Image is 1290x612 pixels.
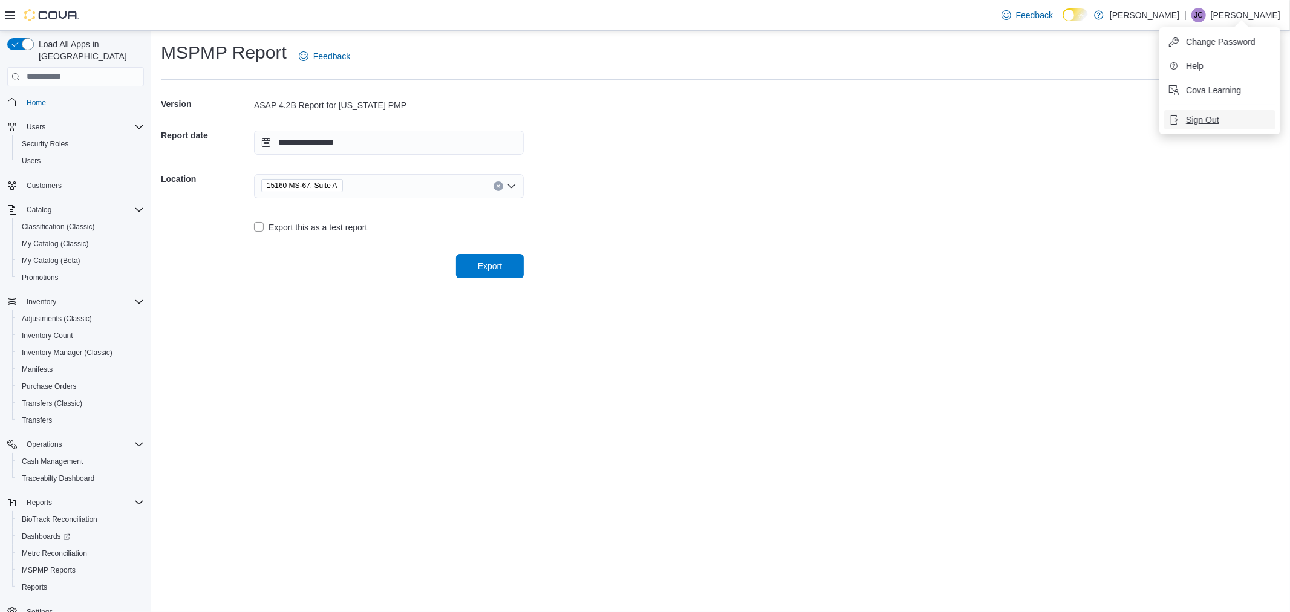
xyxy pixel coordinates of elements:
[22,382,77,391] span: Purchase Orders
[456,254,524,278] button: Export
[17,270,64,285] a: Promotions
[17,580,144,594] span: Reports
[22,239,89,249] span: My Catalog (Classic)
[2,436,149,453] button: Operations
[22,314,92,324] span: Adjustments (Classic)
[22,415,52,425] span: Transfers
[22,96,51,110] a: Home
[17,529,75,544] a: Dashboards
[17,512,144,527] span: BioTrack Reconciliation
[1211,8,1280,22] p: [PERSON_NAME]
[478,260,502,272] span: Export
[17,236,144,251] span: My Catalog (Classic)
[12,327,149,344] button: Inventory Count
[254,220,367,235] label: Export this as a test report
[261,179,343,192] span: 15160 MS-67, Suite A
[12,378,149,395] button: Purchase Orders
[12,310,149,327] button: Adjustments (Classic)
[22,565,76,575] span: MSPMP Reports
[17,154,144,168] span: Users
[17,328,78,343] a: Inventory Count
[22,437,144,452] span: Operations
[12,269,149,286] button: Promotions
[22,495,57,510] button: Reports
[348,179,349,194] input: Accessible screen reader label
[22,178,67,193] a: Customers
[22,273,59,282] span: Promotions
[12,562,149,579] button: MSPMP Reports
[22,515,97,524] span: BioTrack Reconciliation
[17,563,144,578] span: MSPMP Reports
[17,563,80,578] a: MSPMP Reports
[22,437,67,452] button: Operations
[17,580,52,594] a: Reports
[2,293,149,310] button: Inventory
[17,529,144,544] span: Dashboards
[27,122,45,132] span: Users
[12,511,149,528] button: BioTrack Reconciliation
[17,454,144,469] span: Cash Management
[997,3,1058,27] a: Feedback
[27,440,62,449] span: Operations
[12,252,149,269] button: My Catalog (Beta)
[22,348,112,357] span: Inventory Manager (Classic)
[22,203,56,217] button: Catalog
[17,362,57,377] a: Manifests
[27,498,52,507] span: Reports
[12,218,149,235] button: Classification (Classic)
[17,413,57,428] a: Transfers
[1016,9,1053,21] span: Feedback
[17,137,73,151] a: Security Roles
[17,546,144,561] span: Metrc Reconciliation
[12,361,149,378] button: Manifests
[507,181,516,191] button: Open list of options
[17,270,144,285] span: Promotions
[254,131,524,155] input: Press the down key to open a popover containing a calendar.
[313,50,350,62] span: Feedback
[161,41,287,65] h1: MSPMP Report
[34,38,144,62] span: Load All Apps in [GEOGRAPHIC_DATA]
[1194,8,1204,22] span: JC
[27,205,51,215] span: Catalog
[1063,21,1063,22] span: Dark Mode
[17,137,144,151] span: Security Roles
[22,95,144,110] span: Home
[17,154,45,168] a: Users
[17,396,87,411] a: Transfers (Classic)
[22,582,47,592] span: Reports
[17,471,99,486] a: Traceabilty Dashboard
[17,396,144,411] span: Transfers (Classic)
[17,379,82,394] a: Purchase Orders
[1191,8,1206,22] div: Justin Crosby
[17,220,100,234] a: Classification (Classic)
[1164,110,1275,129] button: Sign Out
[22,399,82,408] span: Transfers (Classic)
[27,297,56,307] span: Inventory
[294,44,355,68] a: Feedback
[17,454,88,469] a: Cash Management
[22,203,144,217] span: Catalog
[12,235,149,252] button: My Catalog (Classic)
[1164,32,1275,51] button: Change Password
[12,545,149,562] button: Metrc Reconciliation
[1186,114,1219,126] span: Sign Out
[12,412,149,429] button: Transfers
[2,119,149,135] button: Users
[17,471,144,486] span: Traceabilty Dashboard
[17,253,144,268] span: My Catalog (Beta)
[17,311,97,326] a: Adjustments (Classic)
[12,470,149,487] button: Traceabilty Dashboard
[17,345,117,360] a: Inventory Manager (Classic)
[2,177,149,194] button: Customers
[1186,84,1241,96] span: Cova Learning
[1186,36,1255,48] span: Change Password
[22,457,83,466] span: Cash Management
[1110,8,1179,22] p: [PERSON_NAME]
[22,120,144,134] span: Users
[1063,8,1088,21] input: Dark Mode
[17,345,144,360] span: Inventory Manager (Classic)
[22,549,87,558] span: Metrc Reconciliation
[12,395,149,412] button: Transfers (Classic)
[17,362,144,377] span: Manifests
[12,453,149,470] button: Cash Management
